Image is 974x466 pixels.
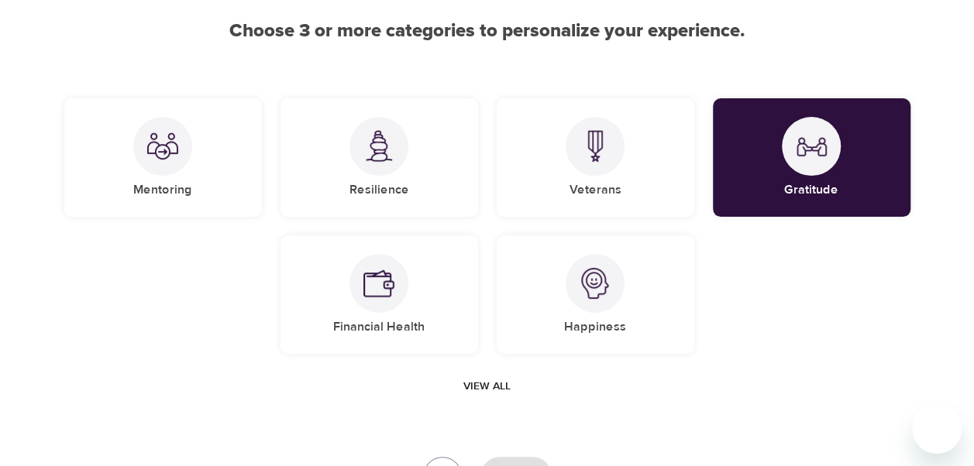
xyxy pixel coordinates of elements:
[580,130,611,162] img: Veterans
[580,268,611,299] img: Happiness
[570,182,621,198] h5: Veterans
[133,182,192,198] h5: Mentoring
[363,268,394,299] img: Financial Health
[796,131,827,162] img: Gratitude
[64,98,262,217] div: MentoringMentoring
[497,98,694,217] div: VeteransVeterans
[333,319,425,335] h5: Financial Health
[564,319,626,335] h5: Happiness
[280,235,478,354] div: Financial HealthFinancial Health
[147,131,178,162] img: Mentoring
[912,404,962,454] iframe: Button to launch messaging window
[457,372,517,401] button: View all
[64,20,910,43] h2: Choose 3 or more categories to personalize your experience.
[463,377,511,396] span: View all
[713,98,910,217] div: GratitudeGratitude
[363,130,394,162] img: Resilience
[497,235,694,354] div: HappinessHappiness
[784,182,838,198] h5: Gratitude
[280,98,478,217] div: ResilienceResilience
[349,182,409,198] h5: Resilience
